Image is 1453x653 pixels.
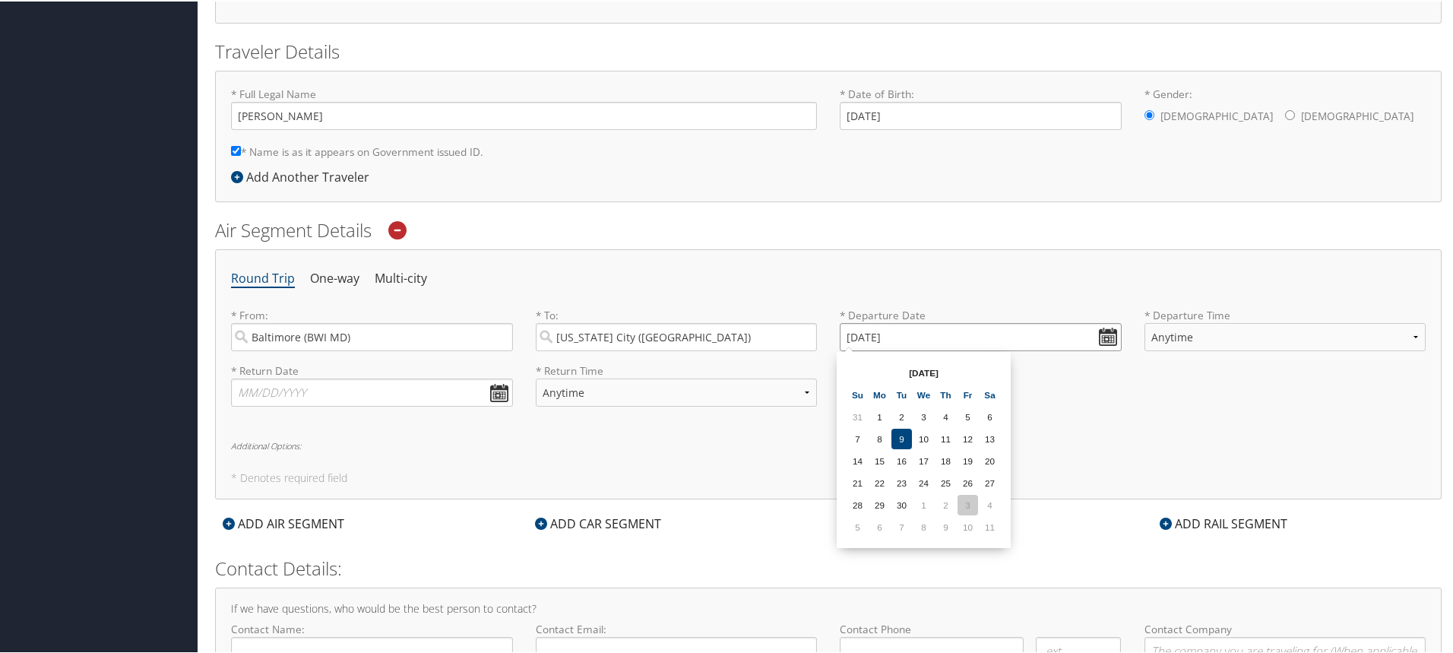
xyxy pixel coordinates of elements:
th: We [913,383,934,404]
h2: Traveler Details [215,37,1442,63]
h5: * Denotes required field [231,471,1426,482]
td: 26 [958,471,978,492]
td: 28 [847,493,868,514]
input: MM/DD/YYYY [840,322,1122,350]
td: 1 [913,493,934,514]
td: 10 [913,427,934,448]
div: ADD RAIL SEGMENT [1152,513,1295,531]
label: * Date of Birth: [840,85,1122,128]
li: One-way [310,264,359,291]
td: 14 [847,449,868,470]
div: ADD CAR SEGMENT [527,513,669,531]
label: * Return Time [536,362,818,377]
h2: Air Segment Details [215,216,1442,242]
label: * From: [231,306,513,350]
input: MM/DD/YYYY [231,377,513,405]
td: 1 [869,405,890,426]
th: Sa [980,383,1000,404]
li: Multi-city [375,264,427,291]
td: 7 [847,427,868,448]
td: 13 [980,427,1000,448]
td: 7 [891,515,912,536]
td: 10 [958,515,978,536]
input: City or Airport Code [231,322,513,350]
td: 5 [958,405,978,426]
th: Mo [869,383,890,404]
label: [DEMOGRAPHIC_DATA] [1160,100,1273,129]
input: * Gender:[DEMOGRAPHIC_DATA][DEMOGRAPHIC_DATA] [1144,109,1154,119]
th: Th [935,383,956,404]
td: 21 [847,471,868,492]
th: Tu [891,383,912,404]
li: Round Trip [231,264,295,291]
td: 6 [980,405,1000,426]
td: 29 [869,493,890,514]
label: * Gender: [1144,85,1426,131]
h4: If we have questions, who would be the best person to contact? [231,602,1426,613]
td: 20 [980,449,1000,470]
label: * Name is as it appears on Government issued ID. [231,136,483,164]
td: 22 [869,471,890,492]
td: 19 [958,449,978,470]
td: 8 [869,427,890,448]
td: 5 [847,515,868,536]
td: 17 [913,449,934,470]
input: * Date of Birth: [840,100,1122,128]
h2: Contact Details: [215,554,1442,580]
td: 27 [980,471,1000,492]
h6: Additional Options: [231,440,1426,449]
div: Add Another Traveler [231,166,377,185]
td: 15 [869,449,890,470]
th: [DATE] [869,361,978,382]
td: 11 [980,515,1000,536]
div: ADD AIR SEGMENT [215,513,352,531]
input: * Name is as it appears on Government issued ID. [231,144,241,154]
td: 8 [913,515,934,536]
label: * To: [536,306,818,350]
td: 4 [980,493,1000,514]
label: * Full Legal Name [231,85,817,128]
td: 9 [935,515,956,536]
td: 11 [935,427,956,448]
input: * Gender:[DEMOGRAPHIC_DATA][DEMOGRAPHIC_DATA] [1285,109,1295,119]
th: Fr [958,383,978,404]
td: 4 [935,405,956,426]
td: 6 [869,515,890,536]
td: 23 [891,471,912,492]
td: 30 [891,493,912,514]
td: 18 [935,449,956,470]
td: 9 [891,427,912,448]
input: City or Airport Code [536,322,818,350]
td: 2 [891,405,912,426]
td: 3 [913,405,934,426]
label: * Return Date [231,362,513,377]
td: 12 [958,427,978,448]
td: 24 [913,471,934,492]
td: 16 [891,449,912,470]
select: * Departure Time [1144,322,1426,350]
td: 2 [935,493,956,514]
td: 25 [935,471,956,492]
label: Contact Phone [840,620,1122,636]
td: 31 [847,405,868,426]
label: [DEMOGRAPHIC_DATA] [1301,100,1413,129]
td: 3 [958,493,978,514]
label: * Departure Time [1144,306,1426,362]
th: Su [847,383,868,404]
label: * Departure Date [840,306,1122,322]
input: * Full Legal Name [231,100,817,128]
